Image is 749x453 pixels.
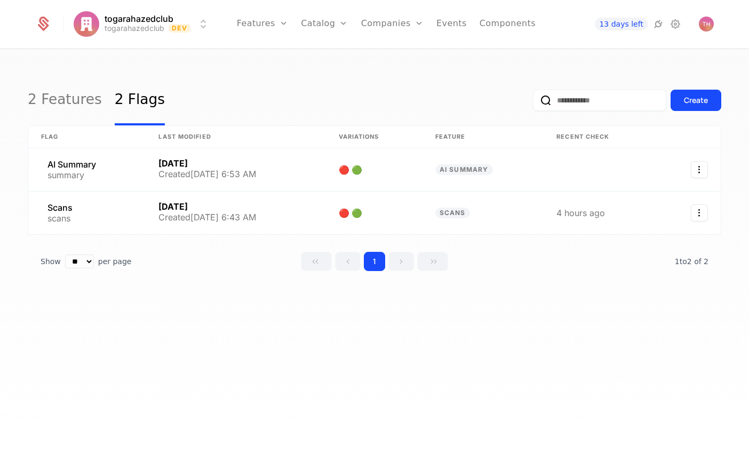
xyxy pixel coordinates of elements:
[699,17,714,31] button: Open user button
[652,18,665,30] a: Integrations
[28,252,721,271] div: Table pagination
[74,11,99,37] img: togarahazedclub
[684,95,708,106] div: Create
[326,126,423,148] th: Variations
[65,255,94,268] select: Select page size
[699,17,714,31] img: Togara Hess
[423,126,544,148] th: Feature
[388,252,414,271] button: Go to next page
[98,256,132,267] span: per page
[169,24,190,33] span: Dev
[544,126,658,148] th: Recent check
[675,257,704,266] span: 1 to 2 of
[41,256,61,267] span: Show
[77,12,210,36] button: Select environment
[28,126,146,148] th: Flag
[28,75,102,125] a: 2 Features
[364,252,385,271] button: Go to page 1
[335,252,361,271] button: Go to previous page
[105,14,173,23] span: togarahazedclub
[595,18,647,30] a: 13 days left
[671,90,721,111] button: Create
[417,252,448,271] button: Go to last page
[301,252,332,271] button: Go to first page
[146,126,325,148] th: Last Modified
[691,161,708,178] button: Select action
[669,18,682,30] a: Settings
[115,75,165,125] a: 2 Flags
[301,252,448,271] div: Page navigation
[675,257,708,266] span: 2
[105,23,164,34] div: togarahazedclub
[691,204,708,221] button: Select action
